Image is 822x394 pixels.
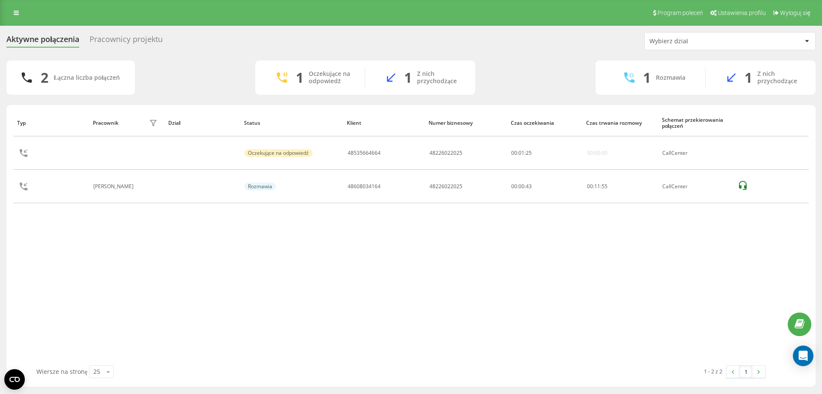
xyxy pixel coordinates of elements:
[168,120,236,126] div: Dział
[6,35,79,48] div: Aktywne połączenia
[602,183,608,190] span: 55
[429,183,462,189] div: 48226022025
[656,74,685,81] div: Rozmawia
[662,183,728,189] div: CallCenter
[348,150,381,156] div: 48535664664
[662,117,730,129] div: Schemat przekierowania połączeń
[36,367,87,376] span: Wiersze na stronę
[643,69,651,86] div: 1
[662,150,728,156] div: CallCenter
[587,150,608,156] div: 00:00:00
[704,367,722,376] div: 1 - 2 z 2
[41,69,48,86] div: 2
[348,183,381,189] div: 48608034164
[93,367,100,376] div: 25
[511,183,577,189] div: 00:00:43
[745,69,752,86] div: 1
[89,35,163,48] div: Pracownicy projektu
[296,69,304,86] div: 1
[244,120,339,126] div: Status
[511,149,517,156] span: 00
[518,149,524,156] span: 01
[739,366,752,378] a: 1
[586,120,654,126] div: Czas trwania rozmowy
[526,149,532,156] span: 25
[309,70,352,85] div: Oczekujące na odpowiedź
[17,120,85,126] div: Typ
[244,183,276,190] div: Rozmawia
[4,369,25,390] button: Open CMP widget
[404,69,412,86] div: 1
[757,70,803,85] div: Z nich przychodzące
[780,9,810,16] span: Wyloguj się
[511,120,578,126] div: Czas oczekiwania
[244,149,312,157] div: Oczekujące na odpowiedź
[594,183,600,190] span: 11
[658,9,703,16] span: Program poleceń
[429,150,462,156] div: 48226022025
[511,150,532,156] div: : :
[793,346,813,366] div: Open Intercom Messenger
[417,70,462,85] div: Z nich przychodzące
[429,120,502,126] div: Numer biznesowy
[54,74,119,81] div: Łączna liczba połączeń
[347,120,420,126] div: Klient
[718,9,766,16] span: Ustawienia profilu
[587,183,608,189] div: : :
[587,183,593,190] span: 00
[649,38,752,45] div: Wybierz dział
[93,120,119,126] div: Pracownik
[93,183,136,189] div: [PERSON_NAME]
